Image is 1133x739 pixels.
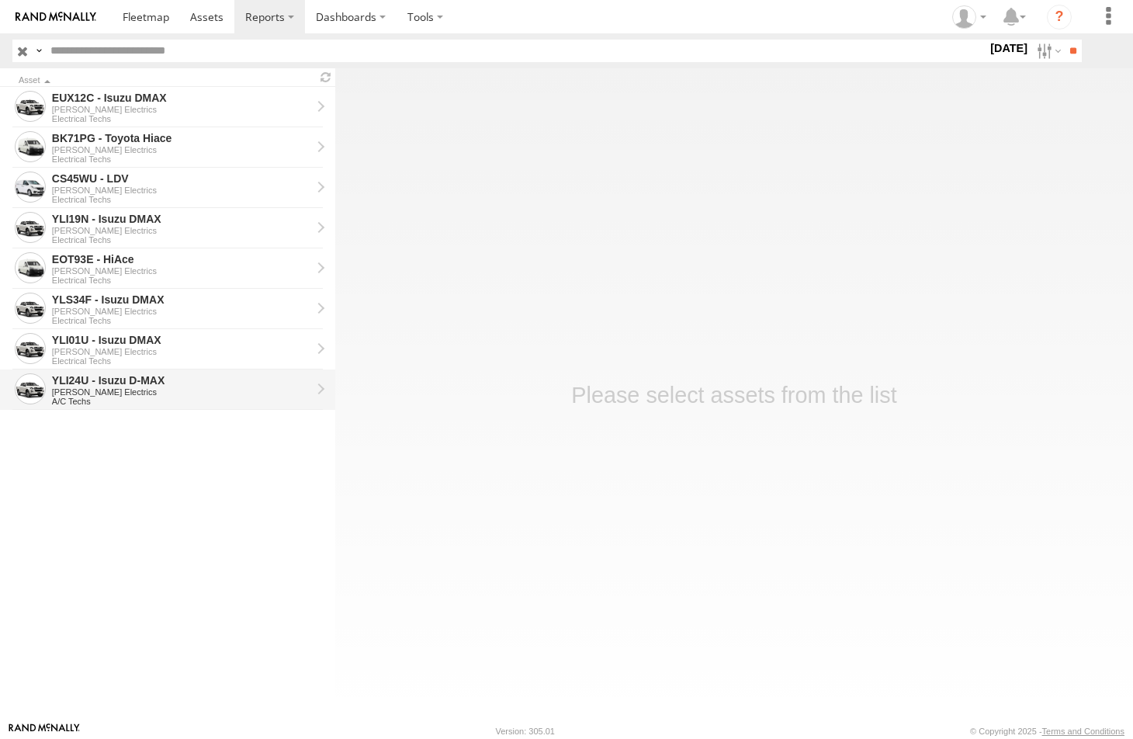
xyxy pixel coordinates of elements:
[16,12,96,23] img: rand-logo.svg
[52,356,311,366] div: Electrical Techs
[52,347,311,356] div: [PERSON_NAME] Electrics
[52,105,311,114] div: [PERSON_NAME] Electrics
[1031,40,1064,62] label: Search Filter Options
[947,5,992,29] div: Nicole Hunt
[52,172,311,186] div: CS45WU - LDV - View Asset History
[52,387,311,397] div: [PERSON_NAME] Electrics
[987,40,1031,57] label: [DATE]
[970,727,1124,736] div: © Copyright 2025 -
[52,293,311,307] div: YLS34F - Isuzu DMAX - View Asset History
[317,70,335,85] span: Refresh
[52,91,311,105] div: EUX12C - Isuzu DMAX - View Asset History
[1042,727,1124,736] a: Terms and Conditions
[52,266,311,276] div: [PERSON_NAME] Electrics
[1047,5,1072,29] i: ?
[9,723,80,739] a: Visit our Website
[52,226,311,235] div: [PERSON_NAME] Electrics
[52,252,311,266] div: EOT93E - HiAce - View Asset History
[19,77,310,85] div: Click to Sort
[496,727,555,736] div: Version: 305.01
[52,131,311,145] div: BK71PG - Toyota Hiace - View Asset History
[52,195,311,204] div: Electrical Techs
[52,154,311,164] div: Electrical Techs
[52,333,311,347] div: YLI01U - Isuzu DMAX - View Asset History
[33,40,45,62] label: Search Query
[52,145,311,154] div: [PERSON_NAME] Electrics
[52,114,311,123] div: Electrical Techs
[52,316,311,325] div: Electrical Techs
[52,276,311,285] div: Electrical Techs
[52,397,311,406] div: A/C Techs
[52,186,311,195] div: [PERSON_NAME] Electrics
[52,212,311,226] div: YLI19N - Isuzu DMAX - View Asset History
[52,307,311,316] div: [PERSON_NAME] Electrics
[52,373,311,387] div: YLI24U - Isuzu D-MAX - View Asset History
[52,235,311,245] div: Electrical Techs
